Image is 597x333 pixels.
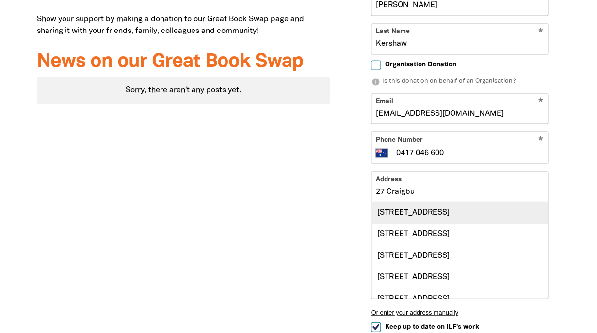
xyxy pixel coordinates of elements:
[37,51,330,73] h3: News on our Great Book Swap
[371,223,548,244] div: [STREET_ADDRESS]
[37,77,330,104] div: Paginated content
[371,202,548,222] div: [STREET_ADDRESS]
[371,308,548,316] button: Or enter your address manually
[385,322,479,331] span: Keep up to date on ILF's work
[371,244,548,266] div: [STREET_ADDRESS]
[385,60,456,69] span: Organisation Donation
[371,287,548,309] div: [STREET_ADDRESS]
[371,322,381,332] input: Keep up to date on ILF's work
[538,136,543,145] i: Required
[371,78,380,86] i: info
[371,77,548,87] p: Is this donation on behalf of an Organisation?
[37,77,330,104] div: Sorry, there aren't any posts yet.
[371,266,548,287] div: [STREET_ADDRESS]
[371,60,381,70] input: Organisation Donation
